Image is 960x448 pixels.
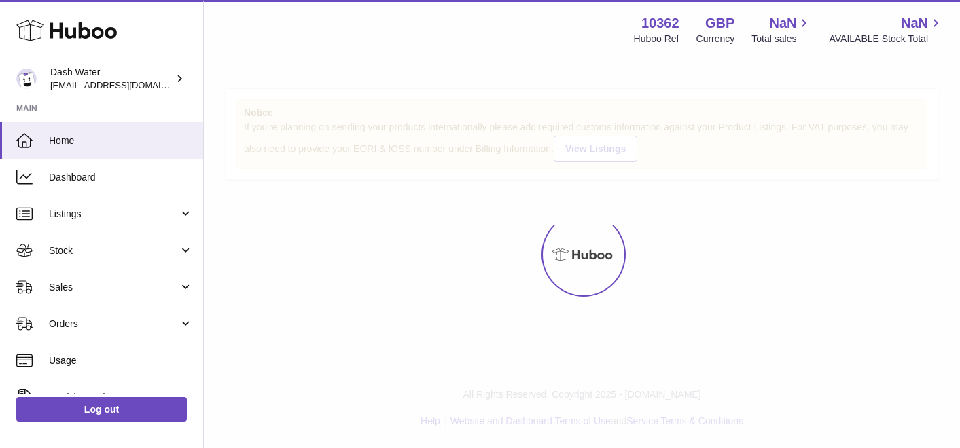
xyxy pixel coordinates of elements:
[16,397,187,422] a: Log out
[769,14,796,33] span: NaN
[49,171,193,184] span: Dashboard
[696,33,735,45] div: Currency
[49,134,193,147] span: Home
[50,79,200,90] span: [EMAIL_ADDRESS][DOMAIN_NAME]
[50,66,173,92] div: Dash Water
[49,391,179,404] span: Invoicing and Payments
[751,33,812,45] span: Total sales
[751,14,812,45] a: NaN Total sales
[49,354,193,367] span: Usage
[16,69,37,89] img: bea@dash-water.com
[641,14,679,33] strong: 10362
[829,33,944,45] span: AVAILABLE Stock Total
[49,244,179,257] span: Stock
[705,14,734,33] strong: GBP
[634,33,679,45] div: Huboo Ref
[49,281,179,294] span: Sales
[49,318,179,331] span: Orders
[49,208,179,221] span: Listings
[901,14,928,33] span: NaN
[829,14,944,45] a: NaN AVAILABLE Stock Total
